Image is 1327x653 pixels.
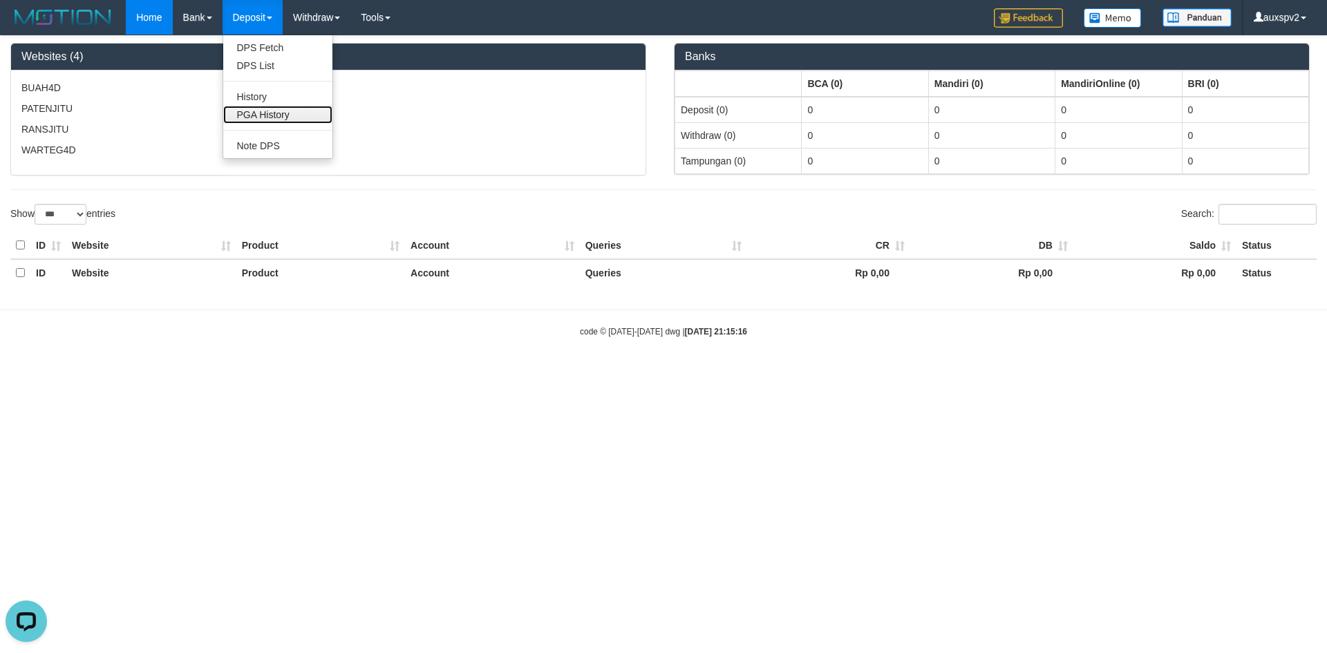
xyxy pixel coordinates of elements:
p: RANSJITU [21,122,635,136]
td: 0 [1055,122,1182,148]
img: MOTION_logo.png [10,7,115,28]
th: Saldo [1073,232,1236,259]
img: Feedback.jpg [994,8,1063,28]
p: WARTEG4D [21,143,635,157]
th: Account [405,232,580,259]
h3: Banks [685,50,1299,63]
a: History [223,88,332,106]
th: Rp 0,00 [1073,259,1236,286]
td: 0 [802,97,928,123]
td: 0 [1182,122,1308,148]
th: Group: activate to sort column ascending [928,70,1055,97]
th: Group: activate to sort column ascending [802,70,928,97]
th: CR [747,232,910,259]
a: PGA History [223,106,332,124]
th: Group: activate to sort column ascending [1182,70,1308,97]
th: Product [236,232,405,259]
img: Button%20Memo.svg [1084,8,1142,28]
td: Deposit (0) [675,97,802,123]
td: 0 [1182,97,1308,123]
th: ID [30,259,66,286]
td: 0 [928,148,1055,173]
th: Rp 0,00 [910,259,1073,286]
th: Group: activate to sort column ascending [675,70,802,97]
select: Showentries [35,204,86,225]
th: Status [1236,259,1317,286]
a: Note DPS [223,137,332,155]
td: Withdraw (0) [675,122,802,148]
label: Show entries [10,204,115,225]
th: Website [66,232,236,259]
th: Group: activate to sort column ascending [1055,70,1182,97]
td: 0 [928,97,1055,123]
a: DPS Fetch [223,39,332,57]
th: Queries [580,259,747,286]
th: Account [405,259,580,286]
input: Search: [1218,204,1317,225]
td: 0 [1182,148,1308,173]
td: 0 [1055,148,1182,173]
th: Product [236,259,405,286]
label: Search: [1181,204,1317,225]
td: 0 [1055,97,1182,123]
button: Open LiveChat chat widget [6,6,47,47]
th: Queries [580,232,747,259]
td: 0 [928,122,1055,148]
td: 0 [802,122,928,148]
th: Status [1236,232,1317,259]
p: PATENJITU [21,102,635,115]
td: 0 [802,148,928,173]
strong: [DATE] 21:15:16 [685,327,747,337]
img: panduan.png [1163,8,1232,27]
th: ID [30,232,66,259]
th: DB [910,232,1073,259]
th: Rp 0,00 [747,259,910,286]
a: DPS List [223,57,332,75]
small: code © [DATE]-[DATE] dwg | [580,327,747,337]
p: BUAH4D [21,81,635,95]
h3: Websites (4) [21,50,635,63]
th: Website [66,259,236,286]
td: Tampungan (0) [675,148,802,173]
